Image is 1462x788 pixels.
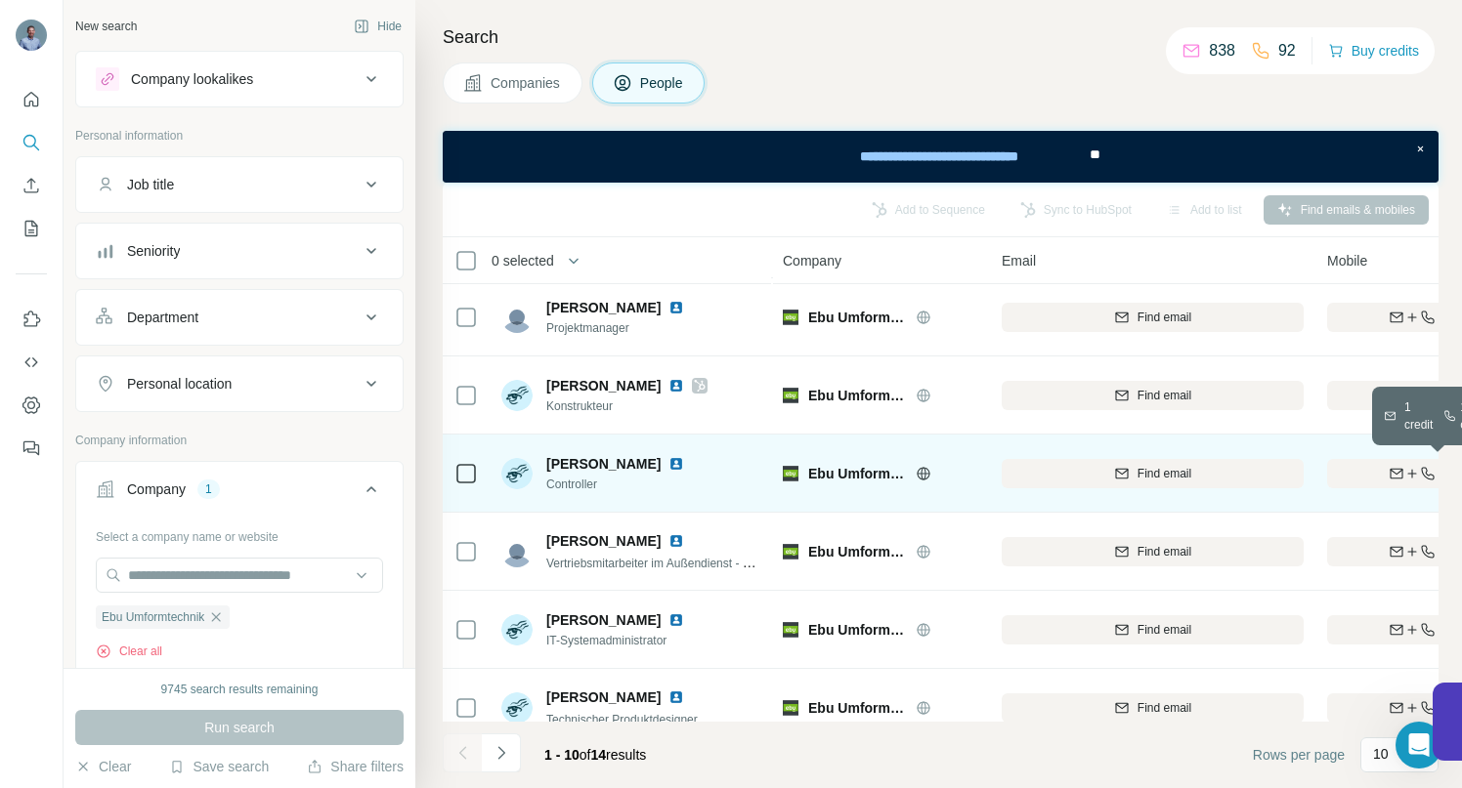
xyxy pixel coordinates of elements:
[169,757,269,776] button: Save search
[127,241,180,261] div: Seniority
[808,464,906,483] span: Ebu Umformtechnik
[127,308,198,327] div: Department
[808,698,906,718] span: Ebu Umformtechnik
[492,251,554,270] span: 0 selected
[783,251,841,270] span: Company
[76,466,403,520] button: Company1
[340,12,415,41] button: Hide
[1327,251,1367,270] span: Mobile
[16,20,47,51] img: Avatar
[546,319,692,337] span: Projektmanager
[783,310,798,325] img: Logo of Ebu Umformtechnik
[1328,37,1419,64] button: Buy credits
[501,692,533,724] img: Avatar
[640,73,685,93] span: People
[482,733,521,772] button: Navigate to next page
[808,308,906,327] span: Ebu Umformtechnik
[783,700,798,716] img: Logo of Ebu Umformtechnik
[1138,699,1191,717] span: Find email
[1373,744,1389,764] p: 10
[161,681,319,698] div: 9745 search results remaining
[127,175,174,194] div: Job title
[1002,615,1304,644] button: Find email
[546,397,708,415] span: Konstrukteur
[491,73,562,93] span: Companies
[131,69,253,89] div: Company lookalikes
[75,432,404,449] p: Company information
[668,456,684,472] img: LinkedIn logo
[546,555,905,570] span: Vertriebsmitarbeiter im Außendienst - Region [GEOGRAPHIC_DATA]
[76,56,403,103] button: Company lookalikes
[580,747,591,763] span: of
[546,687,661,707] span: [PERSON_NAME]
[443,23,1439,51] h4: Search
[1002,251,1036,270] span: Email
[1138,465,1191,482] span: Find email
[16,302,47,337] button: Use Surfe on LinkedIn
[75,18,137,35] div: New search
[668,689,684,705] img: LinkedIn logo
[16,168,47,203] button: Enrich CSV
[1138,543,1191,560] span: Find email
[127,374,232,394] div: Personal location
[808,386,906,405] span: Ebu Umformtechnik
[591,747,607,763] span: 14
[546,476,692,493] span: Controller
[102,608,204,626] span: Ebu Umformtechnik
[16,431,47,466] button: Feedback
[75,757,131,776] button: Clear
[16,211,47,246] button: My lists
[75,127,404,145] p: Personal information
[808,620,906,640] span: Ebu Umformtechnik
[501,536,533,567] img: Avatar
[783,388,798,403] img: Logo of Ebu Umformtechnik
[16,82,47,117] button: Quick start
[546,376,661,395] span: [PERSON_NAME]
[783,466,798,481] img: Logo of Ebu Umformtechnik
[76,360,403,407] button: Personal location
[1396,722,1442,768] iframe: Intercom live chat
[668,378,684,394] img: LinkedIn logo
[76,228,403,274] button: Seniority
[546,610,661,630] span: [PERSON_NAME]
[1138,309,1191,326] span: Find email
[1138,621,1191,639] span: Find email
[16,345,47,380] button: Use Surfe API
[76,161,403,208] button: Job title
[783,622,798,638] img: Logo of Ebu Umformtechnik
[96,520,383,546] div: Select a company name or website
[501,380,533,411] img: Avatar
[544,747,646,763] span: results
[16,388,47,423] button: Dashboard
[783,544,798,560] img: Logo of Ebu Umformtechnik
[546,713,698,726] span: Technischer Produktdesigner
[1002,693,1304,723] button: Find email
[76,294,403,341] button: Department
[1138,387,1191,404] span: Find email
[1002,381,1304,410] button: Find email
[1002,537,1304,566] button: Find email
[1002,459,1304,488] button: Find email
[546,531,661,551] span: [PERSON_NAME]
[1278,39,1296,62] p: 92
[546,454,661,474] span: [PERSON_NAME]
[668,300,684,315] img: LinkedIn logo
[96,643,162,660] button: Clear all
[443,131,1439,183] iframe: Banner
[307,757,404,776] button: Share filters
[1209,39,1235,62] p: 838
[546,298,661,317] span: [PERSON_NAME]
[1002,303,1304,332] button: Find email
[808,542,906,561] span: Ebu Umformtechnik
[546,632,692,649] span: IT-Systemadministrator
[668,612,684,628] img: LinkedIn logo
[197,480,220,498] div: 1
[127,479,186,499] div: Company
[544,747,580,763] span: 1 - 10
[501,302,533,333] img: Avatar
[16,125,47,160] button: Search
[668,533,684,549] img: LinkedIn logo
[501,614,533,645] img: Avatar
